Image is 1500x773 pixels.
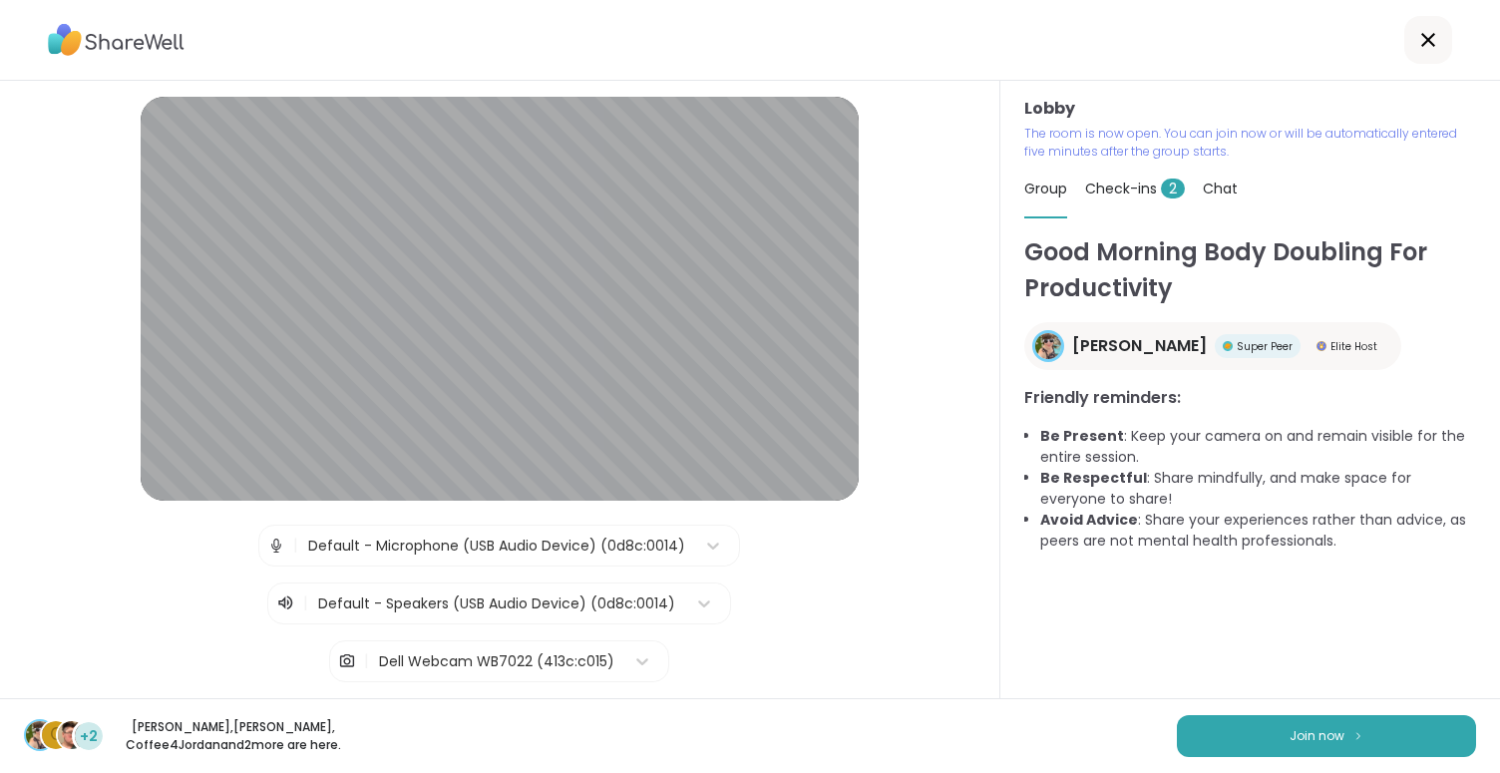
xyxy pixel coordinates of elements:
[1040,510,1138,530] b: Avoid Advice
[80,726,98,747] span: +2
[1024,179,1067,198] span: Group
[1072,334,1207,358] span: [PERSON_NAME]
[1024,322,1401,370] a: Adrienne_QueenOfTheDawn[PERSON_NAME]Super PeerSuper PeerElite HostElite Host
[1024,234,1476,306] h1: Good Morning Body Doubling For Productivity
[379,651,614,672] div: Dell Webcam WB7022 (413c:c015)
[1040,510,1476,552] li: : Share your experiences rather than advice, as peers are not mental health professionals.
[48,17,185,63] img: ShareWell Logo
[308,536,685,557] div: Default - Microphone (USB Audio Device) (0d8c:0014)
[1330,339,1377,354] span: Elite Host
[293,526,298,566] span: |
[1177,715,1476,757] button: Join now
[303,591,308,615] span: |
[1024,125,1476,161] p: The room is now open. You can join now or will be automatically entered five minutes after the gr...
[1040,468,1147,488] b: Be Respectful
[1024,386,1476,410] h3: Friendly reminders:
[122,718,345,754] p: [PERSON_NAME] , [PERSON_NAME] , Coffee4Jordan and 2 more are here.
[1203,179,1238,198] span: Chat
[58,721,86,749] img: Coffee4Jordan
[1040,426,1476,468] li: : Keep your camera on and remain visible for the entire session.
[1352,730,1364,741] img: ShareWell Logomark
[364,641,369,681] span: |
[1035,333,1061,359] img: Adrienne_QueenOfTheDawn
[1161,179,1185,198] span: 2
[1040,468,1476,510] li: : Share mindfully, and make space for everyone to share!
[26,721,54,749] img: Adrienne_QueenOfTheDawn
[1290,727,1344,745] span: Join now
[267,526,285,566] img: Microphone
[50,722,63,748] span: C
[1085,179,1185,198] span: Check-ins
[1040,426,1124,446] b: Be Present
[1237,339,1293,354] span: Super Peer
[1024,97,1476,121] h3: Lobby
[1316,341,1326,351] img: Elite Host
[338,641,356,681] img: Camera
[1223,341,1233,351] img: Super Peer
